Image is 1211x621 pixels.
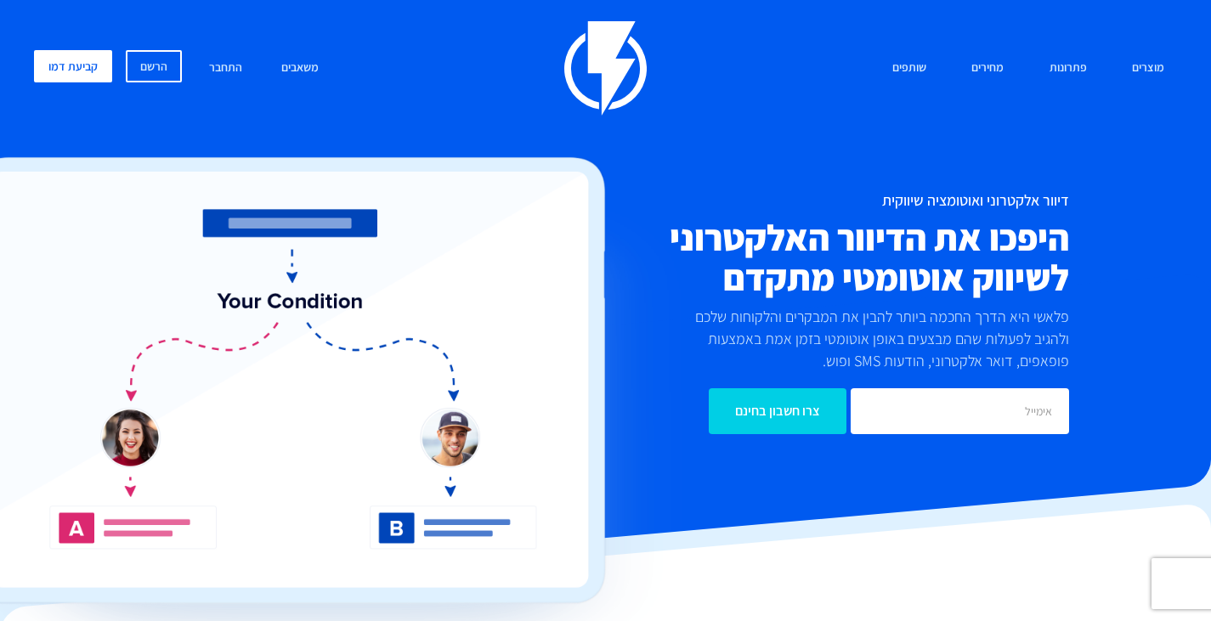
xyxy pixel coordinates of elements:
[269,50,331,87] a: משאבים
[196,50,255,87] a: התחבר
[523,192,1069,209] h1: דיוור אלקטרוני ואוטומציה שיווקית
[1119,50,1177,87] a: מוצרים
[126,50,182,82] a: הרשם
[523,217,1069,297] h2: היפכו את הדיוור האלקטרוני לשיווק אוטומטי מתקדם
[34,50,112,82] a: קביעת דמו
[709,388,846,434] input: צרו חשבון בחינם
[1037,50,1100,87] a: פתרונות
[666,306,1069,371] p: פלאשי היא הדרך החכמה ביותר להבין את המבקרים והלקוחות שלכם ולהגיב לפעולות שהם מבצעים באופן אוטומטי...
[851,388,1069,434] input: אימייל
[880,50,939,87] a: שותפים
[959,50,1016,87] a: מחירים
